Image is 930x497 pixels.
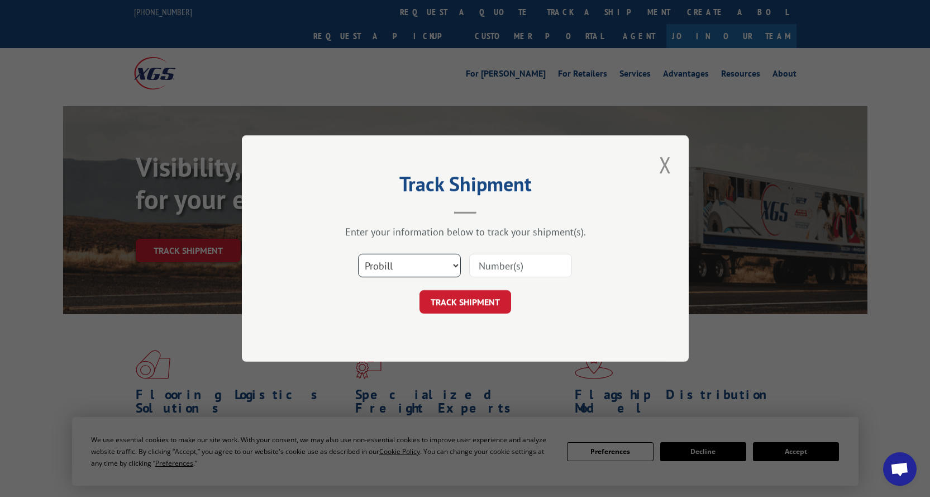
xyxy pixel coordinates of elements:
input: Number(s) [469,254,572,277]
div: Enter your information below to track your shipment(s). [298,225,633,238]
button: TRACK SHIPMENT [419,290,511,314]
button: Close modal [656,149,675,180]
h2: Track Shipment [298,176,633,197]
a: Open chat [883,452,917,486]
